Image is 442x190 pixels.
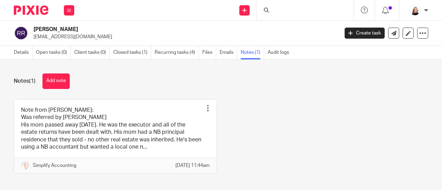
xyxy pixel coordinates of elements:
[14,78,36,85] h1: Notes
[36,46,71,59] a: Open tasks (0)
[29,78,36,84] span: (1)
[241,46,264,59] a: Notes (1)
[14,46,32,59] a: Details
[33,162,76,169] p: Simplify Accounting
[220,46,237,59] a: Emails
[14,26,28,40] img: svg%3E
[345,28,385,39] a: Create task
[268,46,292,59] a: Audit logs
[74,46,110,59] a: Client tasks (0)
[155,46,199,59] a: Recurring tasks (4)
[410,5,421,16] img: Screenshot%202023-11-02%20134555.png
[33,26,274,33] h2: [PERSON_NAME]
[202,46,216,59] a: Files
[21,161,29,170] img: Screenshot%202023-11-29%20141159.png
[14,6,48,15] img: Pixie
[33,33,334,40] p: [EMAIL_ADDRESS][DOMAIN_NAME]
[113,46,151,59] a: Closed tasks (1)
[42,73,70,89] button: Add note
[175,162,210,169] p: [DATE] 11:44am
